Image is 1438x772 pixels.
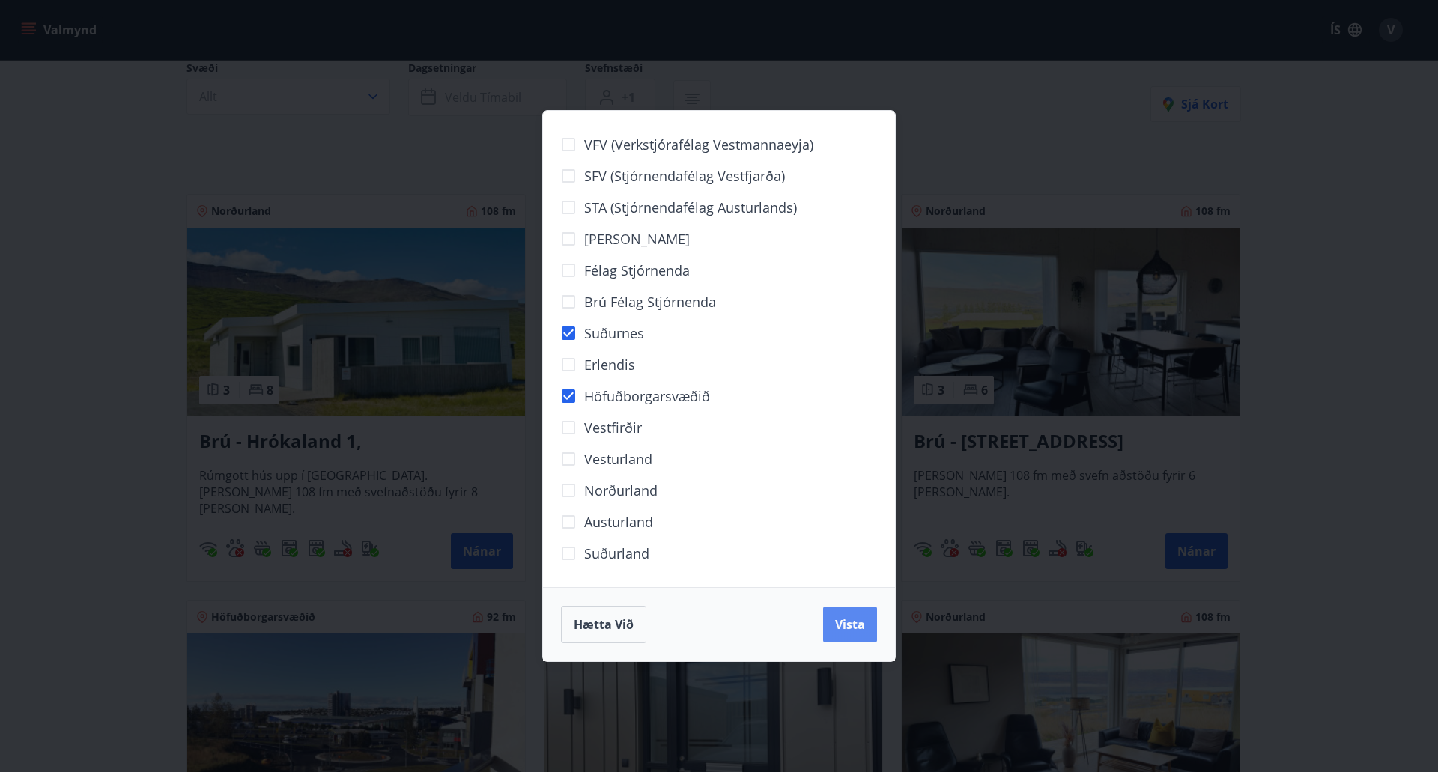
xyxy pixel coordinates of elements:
[584,544,649,563] span: Suðurland
[584,418,642,437] span: Vestfirðir
[584,386,710,406] span: Höfuðborgarsvæðið
[584,198,797,217] span: STA (Stjórnendafélag Austurlands)
[584,512,653,532] span: Austurland
[584,292,716,311] span: Brú félag stjórnenda
[584,355,635,374] span: Erlendis
[584,135,813,154] span: VFV (Verkstjórafélag Vestmannaeyja)
[574,616,634,633] span: Hætta við
[823,607,877,642] button: Vista
[584,323,644,343] span: Suðurnes
[835,616,865,633] span: Vista
[584,449,652,469] span: Vesturland
[561,606,646,643] button: Hætta við
[584,481,658,500] span: Norðurland
[584,261,690,280] span: Félag stjórnenda
[584,229,690,249] span: [PERSON_NAME]
[584,166,785,186] span: SFV (Stjórnendafélag Vestfjarða)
